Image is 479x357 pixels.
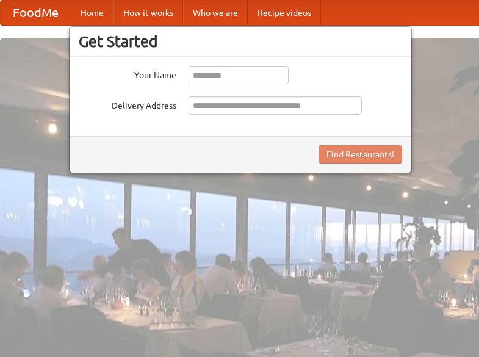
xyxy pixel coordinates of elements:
[79,66,176,81] label: Your Name
[79,96,176,112] label: Delivery Address
[113,1,183,25] a: How it works
[183,1,248,25] a: Who we are
[79,32,402,51] h3: Get Started
[1,1,71,25] a: FoodMe
[71,1,113,25] a: Home
[248,1,321,25] a: Recipe videos
[319,145,402,164] button: Find Restaurants!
